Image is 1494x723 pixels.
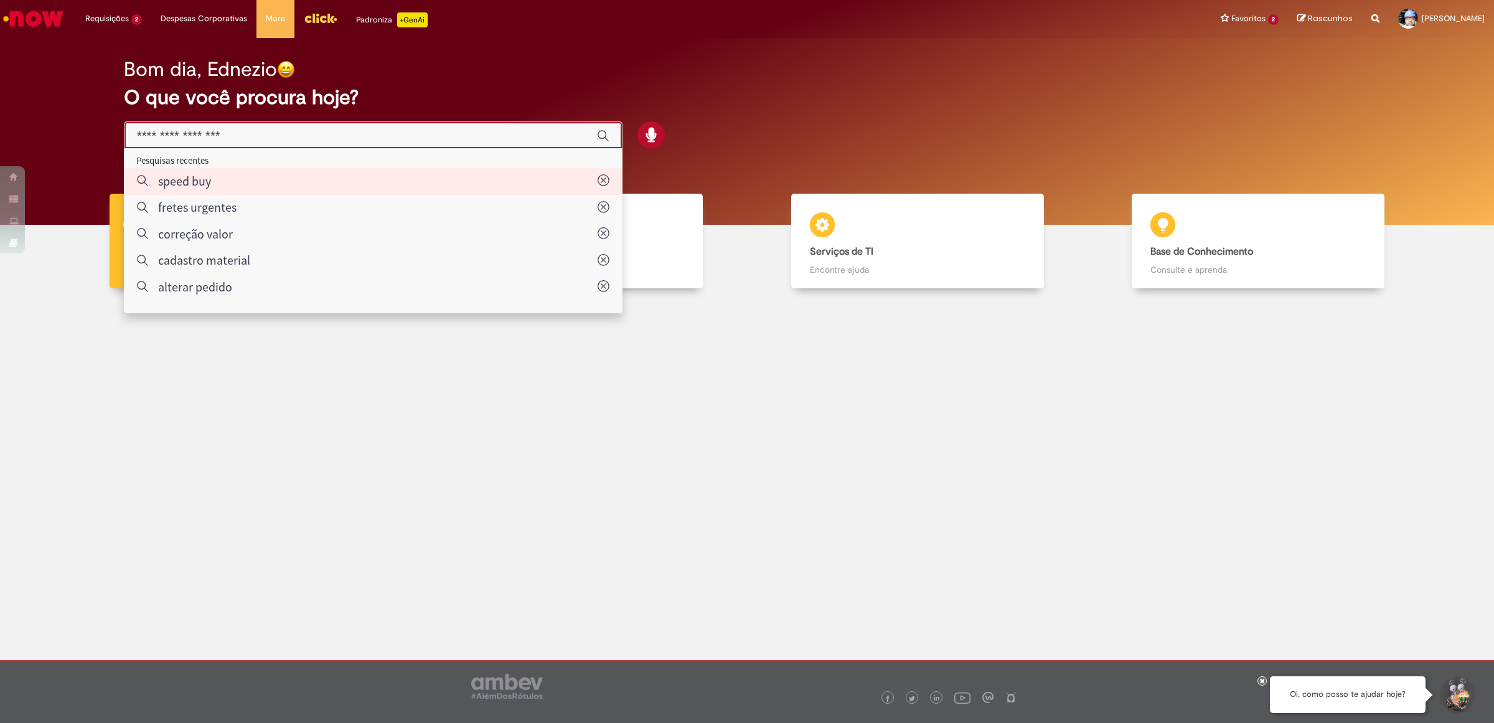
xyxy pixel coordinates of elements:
a: Base de Conhecimento Consulte e aprenda [1088,194,1429,289]
img: logo_footer_naosei.png [1005,692,1017,703]
img: logo_footer_youtube.png [954,689,970,706]
a: Rascunhos [1297,13,1353,25]
h2: O que você procura hoje? [124,87,1370,108]
button: Iniciar Conversa de Suporte [1438,676,1475,714]
p: Consulte e aprenda [1150,263,1366,276]
p: Encontre ajuda [810,263,1025,276]
img: happy-face.png [277,60,295,78]
img: logo_footer_linkedin.png [934,695,940,702]
b: Serviços de TI [810,245,873,258]
img: logo_footer_facebook.png [885,696,891,702]
p: +GenAi [397,12,428,27]
img: logo_footer_twitter.png [909,696,915,702]
span: 2 [131,14,142,25]
a: Tirar dúvidas Tirar dúvidas com Lupi Assist e Gen Ai [65,194,406,289]
span: More [266,12,285,25]
img: logo_footer_workplace.png [982,692,994,703]
b: Base de Conhecimento [1150,245,1253,258]
div: Oi, como posso te ajudar hoje? [1270,676,1426,713]
span: [PERSON_NAME] [1422,13,1485,24]
span: Favoritos [1231,12,1266,25]
a: Serviços de TI Encontre ajuda [747,194,1088,289]
img: click_logo_yellow_360x200.png [304,9,337,27]
div: Padroniza [356,12,428,27]
img: ServiceNow [1,6,65,31]
h2: Bom dia, Ednezio [124,59,277,80]
span: Despesas Corporativas [161,12,247,25]
span: Requisições [85,12,129,25]
img: logo_footer_ambev_rotulo_gray.png [471,674,543,699]
span: 2 [1268,14,1279,25]
span: Rascunhos [1308,12,1353,24]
